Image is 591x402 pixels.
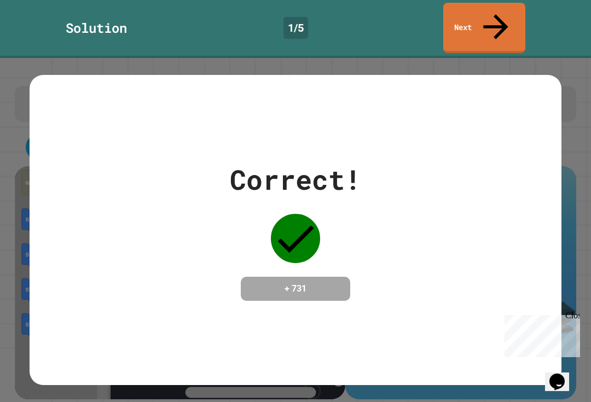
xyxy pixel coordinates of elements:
[66,18,127,38] div: Solution
[230,159,361,200] div: Correct!
[443,3,525,53] a: Next
[4,4,76,69] div: Chat with us now!Close
[252,282,339,295] h4: + 731
[500,311,580,357] iframe: chat widget
[283,17,308,39] div: 1 / 5
[545,358,580,391] iframe: chat widget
